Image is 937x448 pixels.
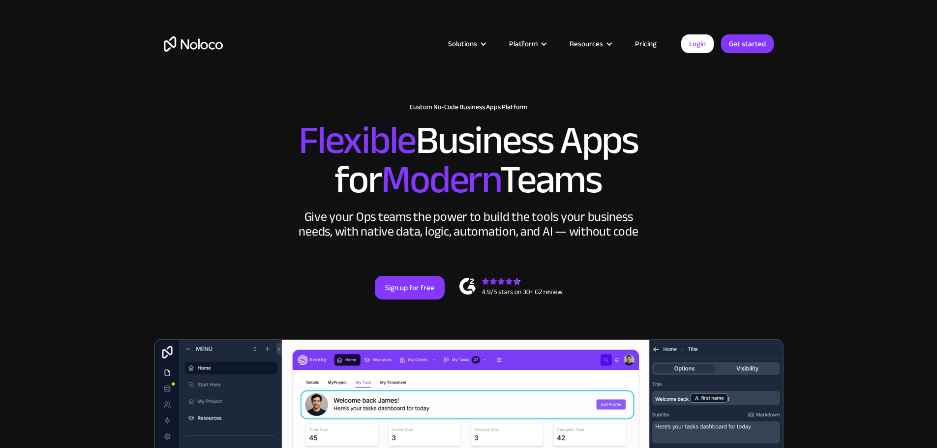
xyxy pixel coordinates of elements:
[681,34,714,53] a: Login
[557,37,623,50] div: Resources
[164,103,774,111] h1: Custom No-Code Business Apps Platform
[623,37,669,50] a: Pricing
[164,121,774,200] h2: Business Apps for Teams
[375,276,445,299] a: Sign up for free
[448,37,477,50] div: Solutions
[436,37,497,50] div: Solutions
[297,209,641,239] div: Give your Ops teams the power to build the tools your business needs, with native data, logic, au...
[381,143,500,216] span: Modern
[164,36,223,52] a: home
[509,37,538,50] div: Platform
[570,37,603,50] div: Resources
[299,104,416,177] span: Flexible
[497,37,557,50] div: Platform
[721,34,774,53] a: Get started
